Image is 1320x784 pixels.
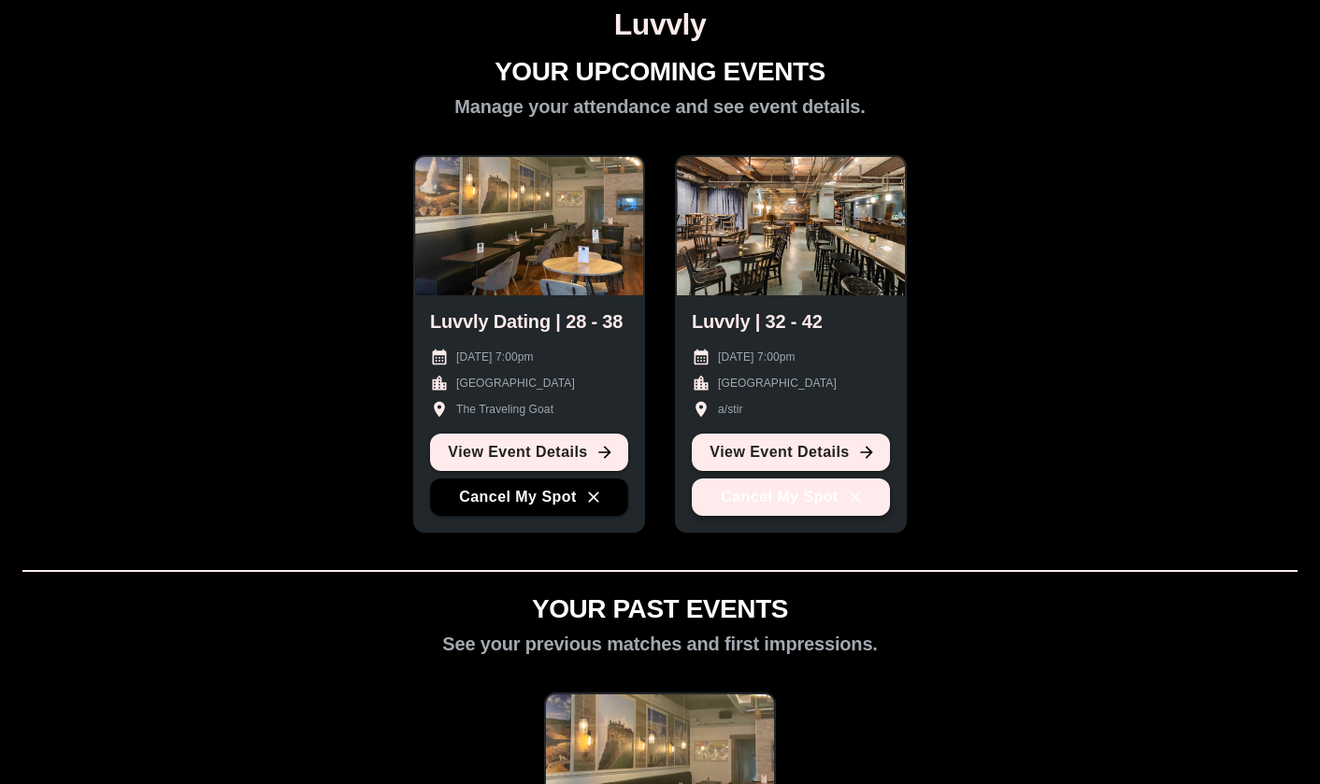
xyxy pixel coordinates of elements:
button: Cancel My Spot [430,478,628,516]
p: [GEOGRAPHIC_DATA] [456,375,575,392]
a: View Event Details [692,434,890,471]
a: View Event Details [430,434,628,471]
p: [GEOGRAPHIC_DATA] [718,375,837,392]
button: Cancel My Spot [692,478,890,516]
h2: Manage your attendance and see event details. [454,95,865,118]
p: a/stir [718,401,743,418]
p: [DATE] 7:00pm [456,349,534,365]
h1: YOUR UPCOMING EVENTS [495,57,825,88]
p: The Traveling Goat [456,401,553,418]
h1: Luvvly [7,7,1313,42]
h1: YOUR PAST EVENTS [532,594,788,625]
h2: Luvvly Dating | 28 - 38 [430,310,623,333]
h2: Luvvly | 32 - 42 [692,310,823,333]
p: [DATE] 7:00pm [718,349,796,365]
h2: See your previous matches and first impressions. [442,633,878,655]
